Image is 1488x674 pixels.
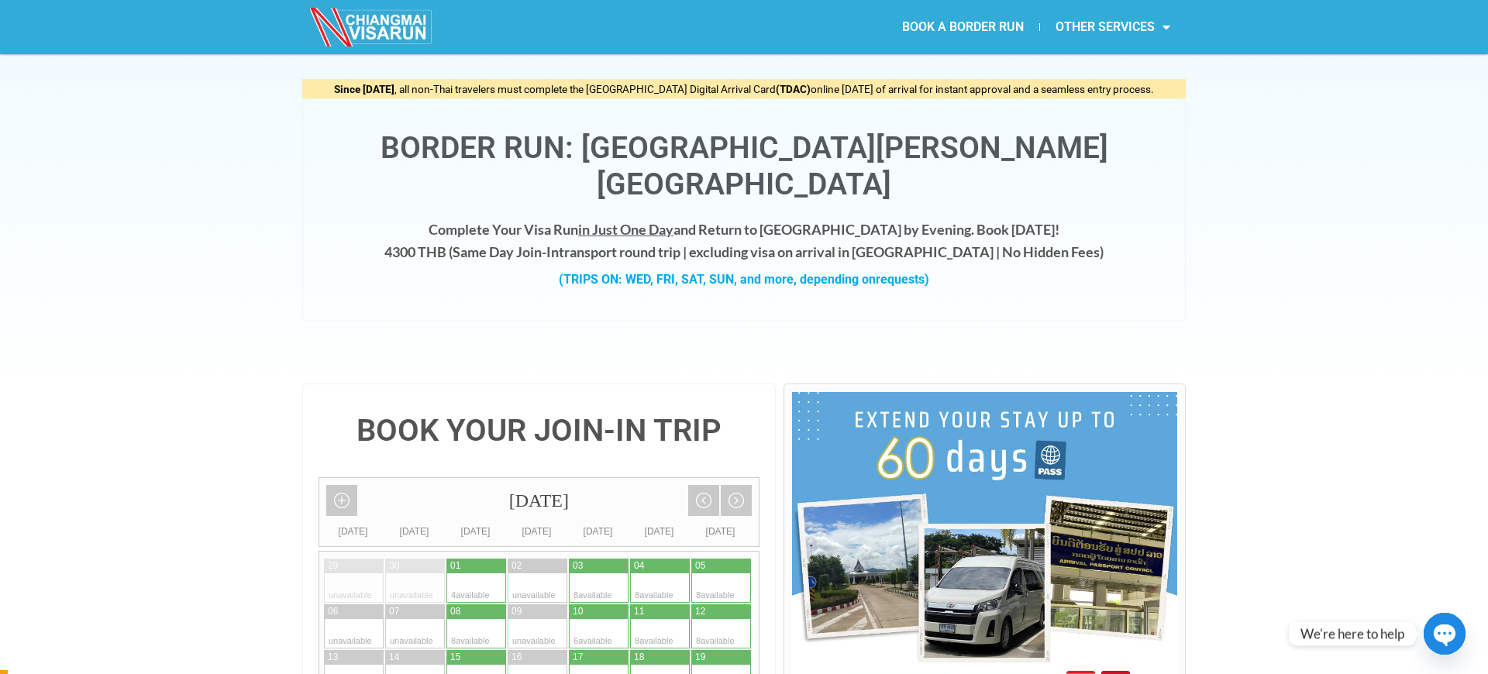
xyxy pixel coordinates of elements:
[511,651,522,664] div: 16
[506,524,567,539] div: [DATE]
[744,9,1186,45] nav: Menu
[328,651,338,664] div: 13
[450,559,460,573] div: 01
[573,605,583,618] div: 10
[328,559,338,573] div: 29
[389,605,399,618] div: 07
[634,651,644,664] div: 18
[319,415,759,446] h4: BOOK YOUR JOIN-IN TRIP
[573,559,583,573] div: 03
[695,605,705,618] div: 12
[319,130,1169,203] h1: Border Run: [GEOGRAPHIC_DATA][PERSON_NAME][GEOGRAPHIC_DATA]
[450,651,460,664] div: 15
[453,243,559,260] strong: Same Day Join-In
[319,478,759,524] div: [DATE]
[511,605,522,618] div: 09
[573,651,583,664] div: 17
[328,605,338,618] div: 06
[695,559,705,573] div: 05
[1040,9,1186,45] a: OTHER SERVICES
[634,605,644,618] div: 11
[384,524,445,539] div: [DATE]
[578,221,673,238] span: in Just One Day
[634,559,644,573] div: 04
[334,83,1154,95] span: , all non-Thai travelers must complete the [GEOGRAPHIC_DATA] Digital Arrival Card online [DATE] o...
[690,524,751,539] div: [DATE]
[776,83,811,95] strong: (TDAC)
[511,559,522,573] div: 02
[559,272,929,287] strong: (TRIPS ON: WED, FRI, SAT, SUN, and more, depending on
[887,9,1039,45] a: BOOK A BORDER RUN
[629,524,690,539] div: [DATE]
[319,218,1169,263] h4: Complete Your Visa Run and Return to [GEOGRAPHIC_DATA] by Evening. Book [DATE]! 4300 THB ( transp...
[389,559,399,573] div: 30
[334,83,394,95] strong: Since [DATE]
[567,524,629,539] div: [DATE]
[322,524,384,539] div: [DATE]
[445,524,506,539] div: [DATE]
[876,272,929,287] span: requests)
[450,605,460,618] div: 08
[695,651,705,664] div: 19
[389,651,399,664] div: 14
